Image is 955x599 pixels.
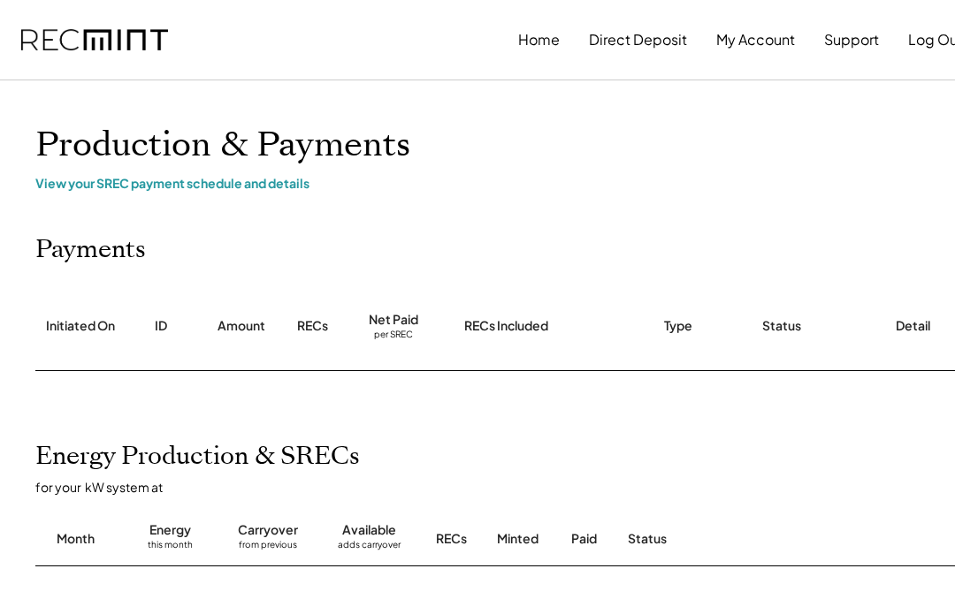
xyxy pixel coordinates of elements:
[896,317,930,335] div: Detail
[664,317,692,335] div: Type
[238,521,298,539] div: Carryover
[716,22,795,57] button: My Account
[35,235,146,265] h2: Payments
[239,539,297,557] div: from previous
[57,530,95,548] div: Month
[589,22,687,57] button: Direct Deposit
[374,329,413,342] div: per SREC
[149,521,191,539] div: Energy
[518,22,560,57] button: Home
[35,442,360,472] h2: Energy Production & SRECs
[218,317,265,335] div: Amount
[21,29,168,51] img: recmint-logotype%403x.png
[571,530,597,548] div: Paid
[148,539,193,557] div: this month
[497,530,539,548] div: Minted
[338,539,401,557] div: adds carryover
[436,530,467,548] div: RECs
[46,317,115,335] div: Initiated On
[342,521,396,539] div: Available
[297,317,328,335] div: RECs
[369,311,418,329] div: Net Paid
[628,530,928,548] div: Status
[464,317,548,335] div: RECs Included
[155,317,167,335] div: ID
[762,317,801,335] div: Status
[824,22,879,57] button: Support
